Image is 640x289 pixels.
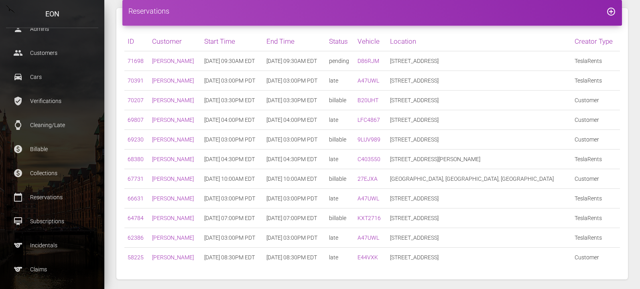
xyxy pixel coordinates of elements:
[6,67,98,87] a: drive_eta Cars
[152,195,194,202] a: [PERSON_NAME]
[152,234,194,241] a: [PERSON_NAME]
[358,176,378,182] a: 27EJXA
[263,130,325,150] td: [DATE] 03:00PM PDT
[358,77,379,84] a: A47UWL
[152,156,194,162] a: [PERSON_NAME]
[6,163,98,183] a: paid Collections
[128,6,616,16] h4: Reservations
[326,248,355,267] td: late
[201,169,263,189] td: [DATE] 10:00AM EDT
[387,71,572,91] td: [STREET_ADDRESS]
[152,215,194,221] a: [PERSON_NAME]
[201,91,263,110] td: [DATE] 03:30PM EDT
[263,169,325,189] td: [DATE] 10:00AM EDT
[6,43,98,63] a: people Customers
[387,189,572,208] td: [STREET_ADDRESS]
[128,58,144,64] a: 71698
[12,71,92,83] p: Cars
[387,51,572,71] td: [STREET_ADDRESS]
[128,117,144,123] a: 69807
[358,97,378,103] a: B20UHT
[571,110,620,130] td: Customer
[12,215,92,227] p: Subscriptions
[358,156,380,162] a: C403550
[263,32,325,51] th: End Time
[571,169,620,189] td: Customer
[263,189,325,208] td: [DATE] 03:00PM PDT
[326,189,355,208] td: late
[326,110,355,130] td: late
[387,228,572,248] td: [STREET_ADDRESS]
[326,130,355,150] td: billable
[201,71,263,91] td: [DATE] 03:00PM PDT
[128,77,144,84] a: 70391
[6,115,98,135] a: watch Cleaning/Late
[387,208,572,228] td: [STREET_ADDRESS]
[387,130,572,150] td: [STREET_ADDRESS]
[152,176,194,182] a: [PERSON_NAME]
[571,248,620,267] td: Customer
[128,97,144,103] a: 70207
[358,117,380,123] a: LFC4867
[571,71,620,91] td: TeslaRents
[387,32,572,51] th: Location
[124,32,149,51] th: ID
[354,32,386,51] th: Vehicle
[571,130,620,150] td: Customer
[387,169,572,189] td: [GEOGRAPHIC_DATA], [GEOGRAPHIC_DATA], [GEOGRAPHIC_DATA]
[326,169,355,189] td: billable
[6,211,98,231] a: card_membership Subscriptions
[128,156,144,162] a: 68380
[326,51,355,71] td: pending
[201,208,263,228] td: [DATE] 07:00PM EDT
[128,234,144,241] a: 62386
[152,136,194,143] a: [PERSON_NAME]
[571,189,620,208] td: TeslaRents
[12,143,92,155] p: Billable
[201,248,263,267] td: [DATE] 08:30PM EDT
[263,150,325,169] td: [DATE] 04:30PM EDT
[326,91,355,110] td: billable
[263,228,325,248] td: [DATE] 03:00PM PDT
[358,195,379,202] a: A47UWL
[326,208,355,228] td: billable
[263,208,325,228] td: [DATE] 07:00PM EDT
[152,77,194,84] a: [PERSON_NAME]
[12,167,92,179] p: Collections
[263,110,325,130] td: [DATE] 04:00PM EDT
[387,150,572,169] td: [STREET_ADDRESS][PERSON_NAME]
[6,19,98,39] a: person Admins
[571,91,620,110] td: Customer
[606,7,616,16] i: add_circle_outline
[358,215,381,221] a: KXT2716
[571,150,620,169] td: TeslaRents
[6,259,98,279] a: sports Claims
[358,58,379,64] a: D86RJM
[358,136,380,143] a: 9LUV989
[263,71,325,91] td: [DATE] 03:00PM PDT
[201,130,263,150] td: [DATE] 03:00PM PDT
[263,248,325,267] td: [DATE] 08:30PM EDT
[128,254,144,261] a: 58225
[201,32,263,51] th: Start Time
[387,110,572,130] td: [STREET_ADDRESS]
[201,189,263,208] td: [DATE] 03:00PM PDT
[326,228,355,248] td: late
[152,117,194,123] a: [PERSON_NAME]
[12,239,92,251] p: Incidentals
[12,263,92,275] p: Claims
[387,91,572,110] td: [STREET_ADDRESS]
[6,187,98,207] a: calendar_today Reservations
[606,7,616,15] a: add_circle_outline
[571,228,620,248] td: TeslaRents
[152,97,194,103] a: [PERSON_NAME]
[201,228,263,248] td: [DATE] 03:00PM PDT
[387,248,572,267] td: [STREET_ADDRESS]
[358,254,378,261] a: E44VXK
[326,150,355,169] td: late
[12,23,92,35] p: Admins
[152,58,194,64] a: [PERSON_NAME]
[326,71,355,91] td: late
[12,119,92,131] p: Cleaning/Late
[571,32,620,51] th: Creator Type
